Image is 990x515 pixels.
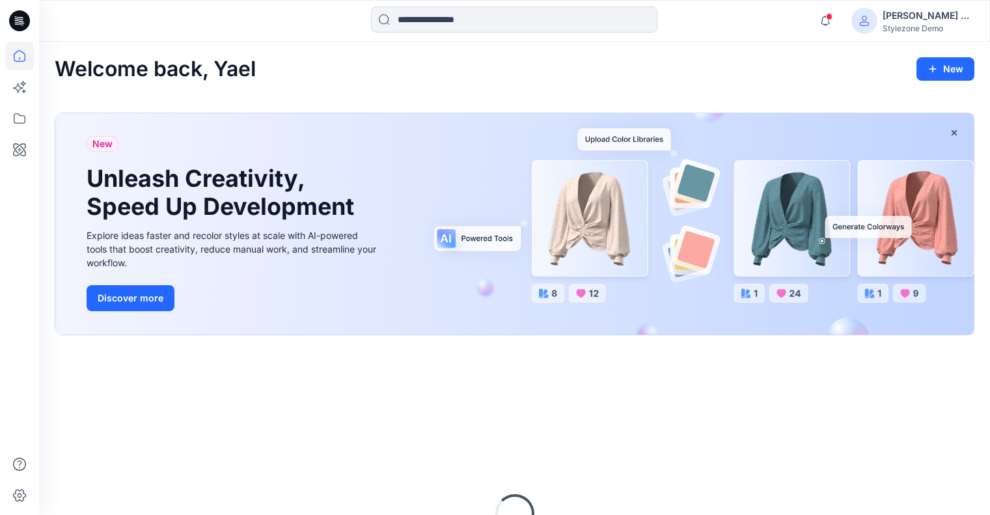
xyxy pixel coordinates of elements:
h2: Welcome back, Yael [55,57,256,81]
div: Stylezone Demo [883,23,974,33]
button: Discover more [87,285,174,311]
span: New [92,136,113,152]
div: [PERSON_NAME] Ashkenazi [883,8,974,23]
button: New [916,57,974,81]
h1: Unleash Creativity, Speed Up Development [87,165,360,221]
a: Discover more [87,285,379,311]
svg: avatar [859,16,870,26]
div: Explore ideas faster and recolor styles at scale with AI-powered tools that boost creativity, red... [87,229,379,270]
